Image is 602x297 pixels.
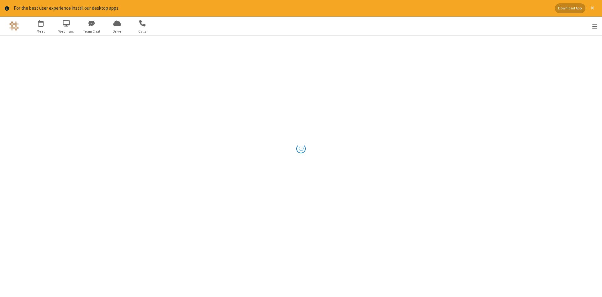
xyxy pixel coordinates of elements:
[9,21,19,31] img: QA Selenium DO NOT DELETE OR CHANGE
[2,17,26,35] button: Logo
[14,5,550,12] div: For the best user experience install our desktop apps.
[131,29,154,34] span: Calls
[105,29,129,34] span: Drive
[555,3,585,13] button: Download App
[55,29,78,34] span: Webinars
[584,17,602,35] div: Open menu
[29,29,53,34] span: Meet
[588,3,597,13] button: Close alert
[80,29,103,34] span: Team Chat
